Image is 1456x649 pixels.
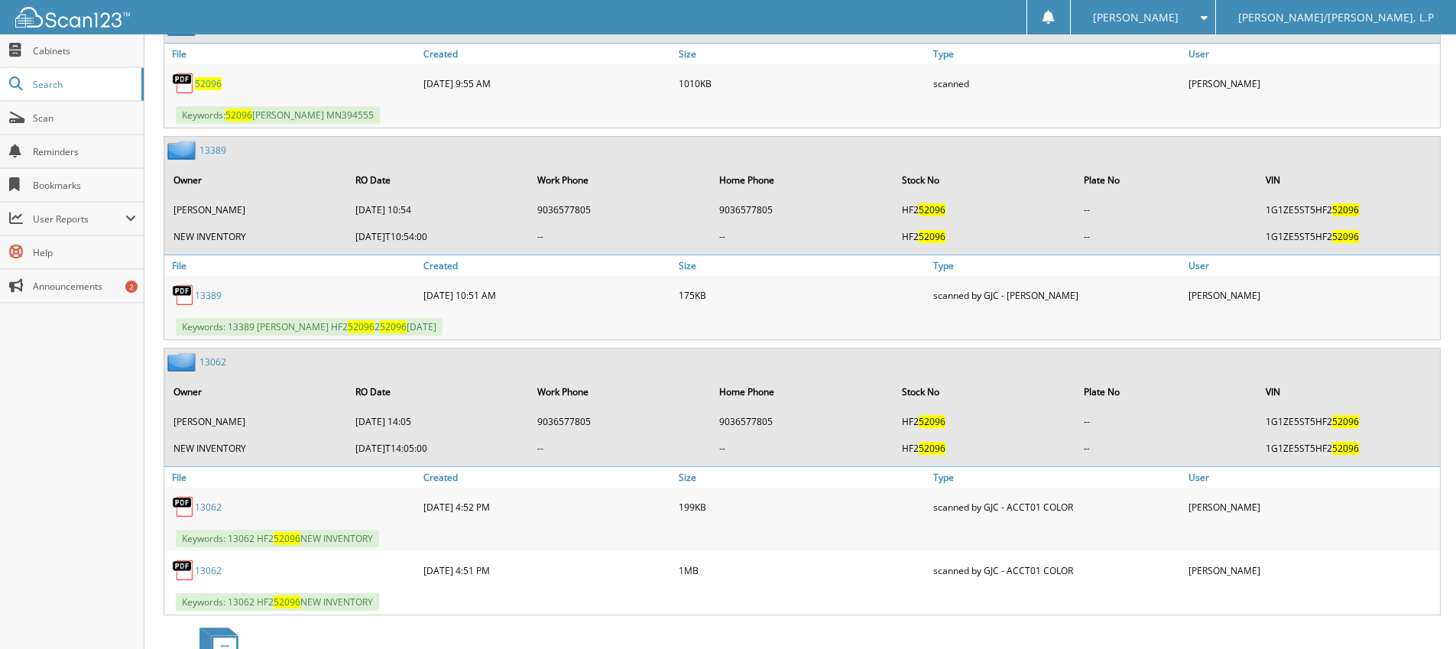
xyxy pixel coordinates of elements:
td: [PERSON_NAME] [166,197,346,222]
div: [PERSON_NAME] [1185,555,1440,586]
div: [PERSON_NAME] [1185,492,1440,522]
td: 9036577805 [712,197,892,222]
div: [DATE] 10:51 AM [420,280,675,310]
span: 52096 [919,442,945,455]
img: PDF.png [172,284,195,307]
td: [DATE]T14:05:00 [348,436,528,461]
img: folder2.png [167,141,199,160]
th: Work Phone [530,164,710,196]
a: User [1185,255,1440,276]
a: Created [420,255,675,276]
td: 9036577805 [530,197,710,222]
a: Type [929,255,1185,276]
td: -- [530,436,710,461]
th: Stock No [894,164,1075,196]
span: 52096 [1332,415,1359,428]
td: -- [1076,224,1257,249]
td: -- [1076,436,1257,461]
span: Keywords: [PERSON_NAME] MN394555 [176,106,380,124]
span: 52096 [1332,442,1359,455]
div: 1010KB [675,68,930,99]
td: HF2 [894,197,1075,222]
img: PDF.png [172,559,195,582]
a: 13062 [195,501,222,514]
a: File [164,467,420,488]
td: HF2 [894,409,1075,434]
span: User Reports [33,213,125,226]
td: HF2 [894,224,1075,249]
a: Size [675,255,930,276]
span: Scan [33,112,136,125]
th: VIN [1258,164,1438,196]
th: Home Phone [712,376,892,407]
span: 52096 [348,320,375,333]
span: 52096 [1332,230,1359,243]
a: Size [675,467,930,488]
img: folder2.png [167,352,199,372]
span: Bookmarks [33,179,136,192]
div: scanned by GJC - ACCT01 COLOR [929,492,1185,522]
th: Owner [166,376,346,407]
span: Keywords: 13389 [PERSON_NAME] HF2 2 [DATE] [176,318,443,336]
span: 52096 [1332,203,1359,216]
span: Search [33,78,134,91]
a: Size [675,44,930,64]
th: Home Phone [712,164,892,196]
a: 13062 [199,355,226,368]
td: -- [712,224,892,249]
span: 52096 [274,595,300,608]
span: Keywords: 13062 HF2 NEW INVENTORY [176,530,379,547]
td: NEW INVENTORY [166,224,346,249]
div: scanned by GJC - ACCT01 COLOR [929,555,1185,586]
td: [DATE] 14:05 [348,409,528,434]
span: Reminders [33,145,136,158]
span: 52096 [274,532,300,545]
td: -- [530,224,710,249]
a: 13389 [195,289,222,302]
div: 199KB [675,492,930,522]
a: File [164,44,420,64]
td: [PERSON_NAME] [166,409,346,434]
td: -- [1076,409,1257,434]
span: Announcements [33,280,136,293]
th: RO Date [348,376,528,407]
img: scan123-logo-white.svg [15,7,130,28]
td: -- [1076,197,1257,222]
span: Keywords: 13062 HF2 NEW INVENTORY [176,593,379,611]
div: 2 [125,281,138,293]
td: 1G1ZE5ST5HF2 [1258,436,1438,461]
a: Type [929,44,1185,64]
td: 1G1ZE5ST5HF2 [1258,197,1438,222]
span: 52096 [380,320,407,333]
span: 52096 [919,230,945,243]
td: 9036577805 [712,409,892,434]
th: RO Date [348,164,528,196]
td: -- [712,436,892,461]
div: [PERSON_NAME] [1185,280,1440,310]
a: 52096 [195,77,222,90]
div: [PERSON_NAME] [1185,68,1440,99]
td: HF2 [894,436,1075,461]
a: User [1185,467,1440,488]
td: 9036577805 [530,409,710,434]
a: 13062 [195,564,222,577]
span: 52096 [225,109,252,122]
th: Owner [166,164,346,196]
img: PDF.png [172,495,195,518]
th: Stock No [894,376,1075,407]
td: 1G1ZE5ST5HF2 [1258,409,1438,434]
div: 1MB [675,555,930,586]
th: Plate No [1076,376,1257,407]
span: Help [33,246,136,259]
th: Work Phone [530,376,710,407]
div: [DATE] 4:51 PM [420,555,675,586]
div: 175KB [675,280,930,310]
td: [DATE]T10:54:00 [348,224,528,249]
a: File [164,255,420,276]
td: [DATE] 10:54 [348,197,528,222]
a: Created [420,467,675,488]
td: 1G1ZE5ST5HF2 [1258,224,1438,249]
img: PDF.png [172,72,195,95]
div: scanned [929,68,1185,99]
